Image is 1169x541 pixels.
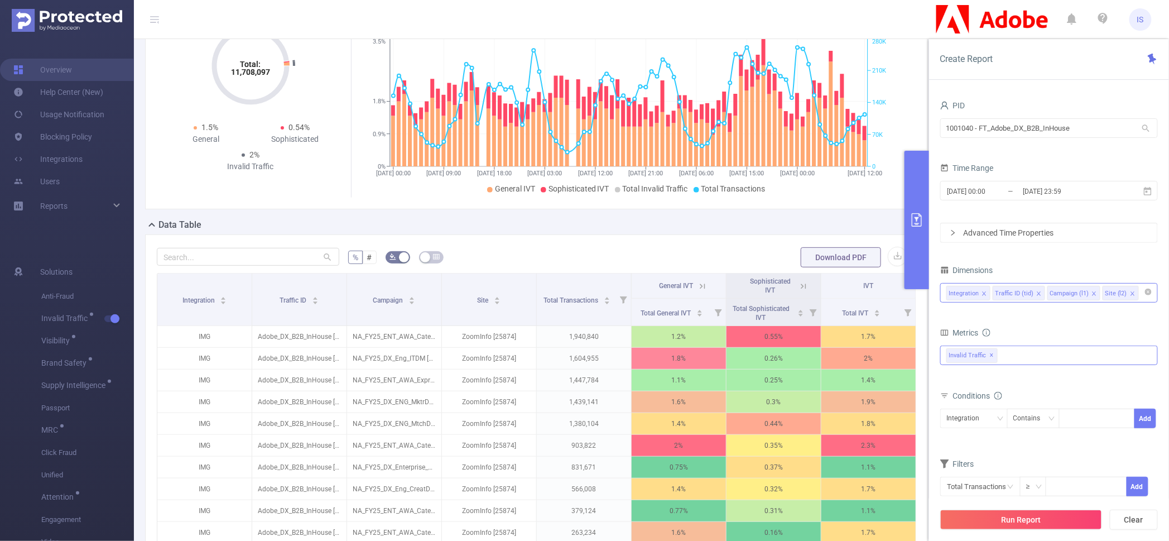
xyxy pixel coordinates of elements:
[13,148,83,170] a: Integrations
[13,81,103,103] a: Help Center (New)
[376,170,411,177] tspan: [DATE] 00:00
[12,9,122,32] img: Protected Media
[727,370,821,391] p: 0.25%
[696,308,703,315] div: Sort
[940,164,993,173] span: Time Range
[632,413,726,434] p: 1.4%
[41,493,78,501] span: Attention
[537,391,631,413] p: 1,439,141
[252,413,347,434] p: Adobe_DX_B2B_InHouse [34382]
[821,370,916,391] p: 1.4%
[632,326,726,347] p: 1.2%
[41,426,62,434] span: MRC
[373,98,386,106] tspan: 1.8%
[805,299,821,325] i: Filter menu
[347,457,441,478] p: NA_FY25_DX_Enterprise_Journey [285160]
[990,349,994,362] span: ✕
[347,391,441,413] p: NA_FY25_DX_ENG_MktrDM [280748]
[940,459,974,468] span: Filters
[442,435,536,456] p: ZoomInfo [25874]
[946,409,987,428] div: Integration
[41,442,134,464] span: Click Fraud
[821,348,916,369] p: 2%
[41,285,134,308] span: Anti-Fraud
[641,309,692,317] span: Total General IVT
[549,184,609,193] span: Sophisticated IVT
[874,308,881,312] i: icon: caret-up
[537,457,631,478] p: 831,671
[409,295,415,299] i: icon: caret-up
[1103,286,1139,300] li: Site (l2)
[494,295,501,299] i: icon: caret-up
[843,309,870,317] span: Total IVT
[727,348,821,369] p: 0.26%
[240,60,261,69] tspan: Total:
[157,370,252,391] p: IMG
[632,348,726,369] p: 1.8%
[632,370,726,391] p: 1.1%
[821,413,916,434] p: 1.8%
[632,478,726,500] p: 1.4%
[994,392,1002,400] i: icon: info-circle
[900,299,916,325] i: Filter menu
[252,348,347,369] p: Adobe_DX_B2B_InHouse [34382]
[537,500,631,521] p: 379,124
[41,381,109,389] span: Supply Intelligence
[13,103,104,126] a: Usage Notification
[1126,477,1148,496] button: Add
[433,253,440,260] i: icon: table
[821,391,916,413] p: 1.9%
[696,308,703,312] i: icon: caret-up
[995,286,1033,301] div: Traffic ID (tid)
[158,218,201,232] h2: Data Table
[373,39,386,46] tspan: 3.5%
[727,326,821,347] p: 0.55%
[408,295,415,302] div: Sort
[798,308,804,312] i: icon: caret-up
[353,253,358,262] span: %
[347,348,441,369] p: NA_FY25_DX_Eng_ITDM [285065]
[537,326,631,347] p: 1,940,840
[727,413,821,434] p: 0.44%
[629,170,663,177] tspan: [DATE] 21:00
[872,131,883,138] tspan: 70K
[40,261,73,283] span: Solutions
[157,248,339,266] input: Search...
[632,500,726,521] p: 0.77%
[220,295,227,299] i: icon: caret-up
[537,478,631,500] p: 566,008
[632,391,726,413] p: 1.6%
[201,123,218,132] span: 1.5%
[615,274,631,325] i: Filter menu
[730,170,764,177] tspan: [DATE] 15:00
[157,435,252,456] p: IMG
[1036,291,1042,298] i: icon: close
[1105,286,1127,301] div: Site (l2)
[220,295,227,302] div: Sort
[312,300,319,303] i: icon: caret-down
[427,170,461,177] tspan: [DATE] 09:00
[997,415,1004,423] i: icon: down
[347,413,441,434] p: NA_FY25_DX_ENG_MtchDM [280493]
[347,435,441,456] p: NA_FY25_ENT_AWA_Category_Data [281894]
[494,300,501,303] i: icon: caret-down
[442,348,536,369] p: ZoomInfo [25874]
[252,326,347,347] p: Adobe_DX_B2B_InHouse [34382]
[940,54,993,64] span: Create Report
[41,464,134,486] span: Unified
[701,184,766,193] span: Total Transactions
[252,457,347,478] p: Adobe_DX_B2B_InHouse [34382]
[941,223,1157,242] div: icon: rightAdvanced Time Properties
[578,170,613,177] tspan: [DATE] 12:00
[280,296,309,304] span: Traffic ID
[874,312,881,315] i: icon: caret-down
[874,308,881,315] div: Sort
[367,253,372,262] span: #
[347,500,441,521] p: NA_FY25_ENT_AWA_Category_Content_Visits [288475]
[347,478,441,500] p: NA_FY25_DX_Eng_CreatDM [284919]
[220,300,227,303] i: icon: caret-down
[1137,8,1144,31] span: IS
[537,435,631,456] p: 903,822
[378,163,386,170] tspan: 0%
[946,184,1037,199] input: Start date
